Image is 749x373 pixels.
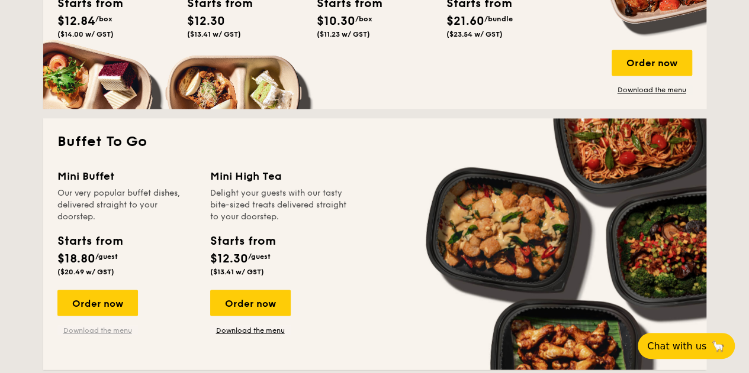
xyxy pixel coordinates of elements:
span: $18.80 [57,251,95,265]
span: /box [95,15,112,23]
span: Chat with us [647,340,706,352]
span: ($23.54 w/ GST) [446,30,503,38]
span: /guest [95,252,118,260]
div: Order now [210,290,291,316]
span: 🦙 [711,339,725,353]
div: Mini Buffet [57,168,196,184]
span: ($13.41 w/ GST) [187,30,241,38]
span: ($14.00 w/ GST) [57,30,114,38]
div: Mini High Tea [210,168,349,184]
a: Download the menu [57,325,138,335]
h2: Buffet To Go [57,132,692,151]
div: Starts from [210,232,275,249]
span: $12.30 [187,14,225,28]
span: ($20.49 w/ GST) [57,267,114,275]
div: Starts from [57,232,122,249]
div: Order now [57,290,138,316]
a: Download the menu [210,325,291,335]
span: $21.60 [446,14,484,28]
span: ($11.23 w/ GST) [317,30,370,38]
span: /box [355,15,372,23]
span: $12.30 [210,251,248,265]
button: Chat with us🦙 [638,333,735,359]
a: Download the menu [612,85,692,95]
span: /guest [248,252,271,260]
span: ($13.41 w/ GST) [210,267,264,275]
span: $12.84 [57,14,95,28]
span: $10.30 [317,14,355,28]
span: /bundle [484,15,513,23]
div: Our very popular buffet dishes, delivered straight to your doorstep. [57,187,196,222]
div: Delight your guests with our tasty bite-sized treats delivered straight to your doorstep. [210,187,349,222]
div: Order now [612,50,692,76]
